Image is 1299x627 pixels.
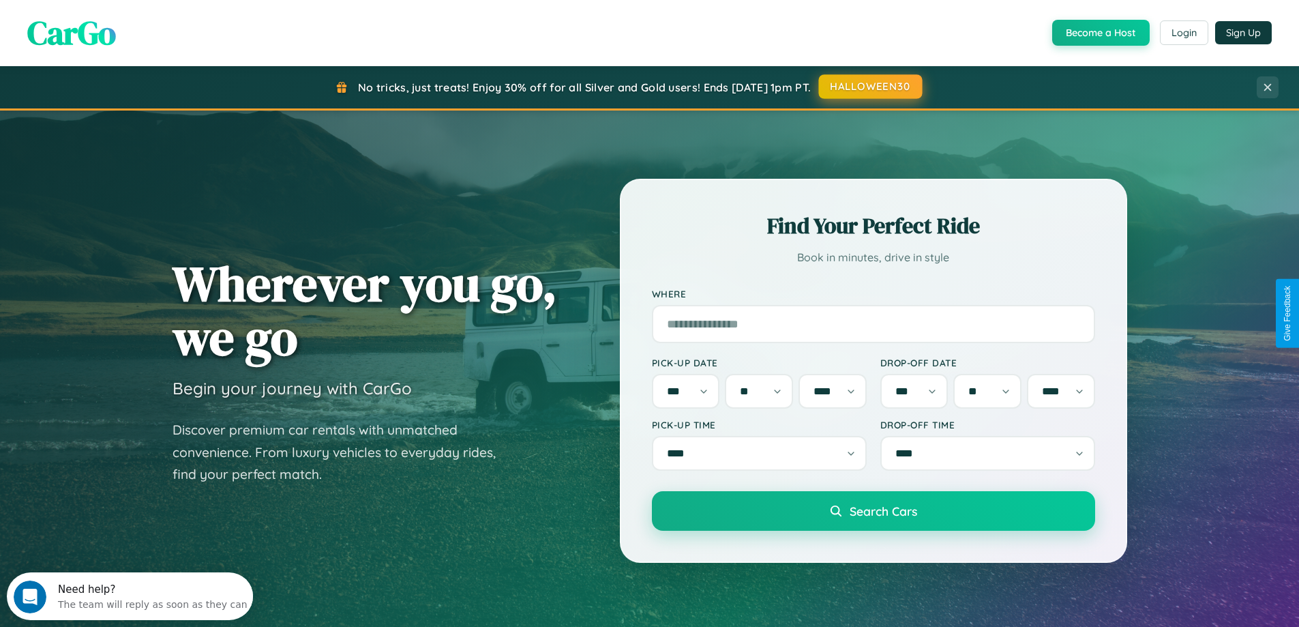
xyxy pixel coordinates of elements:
[819,74,923,99] button: HALLOWEEN30
[652,419,867,431] label: Pick-up Time
[1160,20,1208,45] button: Login
[652,288,1095,300] label: Where
[880,357,1095,368] label: Drop-off Date
[27,10,116,55] span: CarGo
[173,378,412,398] h3: Begin your journey with CarGo
[652,248,1095,267] p: Book in minutes, drive in style
[5,5,254,43] div: Open Intercom Messenger
[652,211,1095,241] h2: Find Your Perfect Ride
[14,581,46,613] iframe: Intercom live chat
[652,491,1095,531] button: Search Cars
[652,357,867,368] label: Pick-up Date
[1215,21,1272,44] button: Sign Up
[7,572,253,620] iframe: Intercom live chat discovery launcher
[51,12,241,23] div: Need help?
[173,419,513,486] p: Discover premium car rentals with unmatched convenience. From luxury vehicles to everyday rides, ...
[1283,286,1292,341] div: Give Feedback
[850,504,917,519] span: Search Cars
[1052,20,1150,46] button: Become a Host
[358,81,811,94] span: No tricks, just treats! Enjoy 30% off for all Silver and Gold users! Ends [DATE] 1pm PT.
[880,419,1095,431] label: Drop-off Time
[173,257,557,364] h1: Wherever you go, we go
[51,23,241,37] div: The team will reply as soon as they can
